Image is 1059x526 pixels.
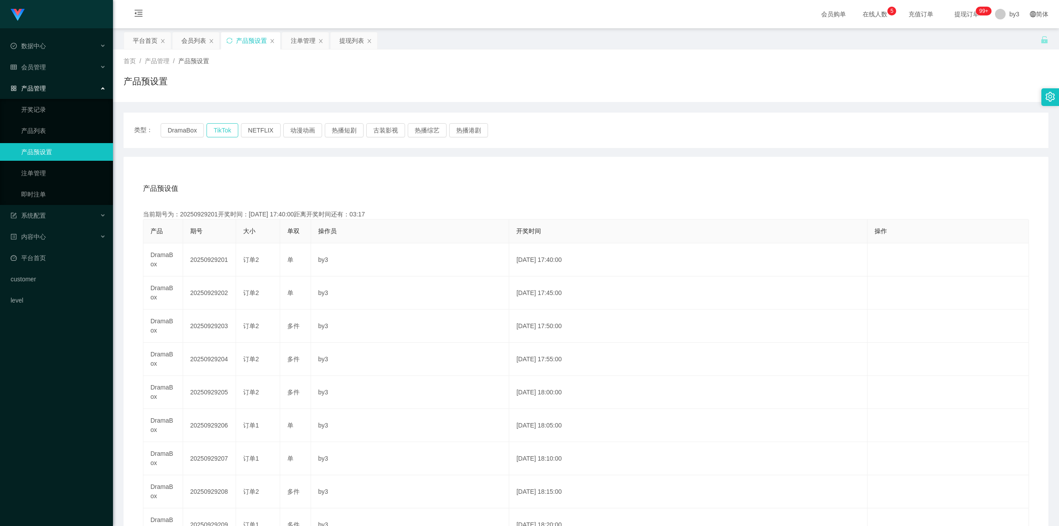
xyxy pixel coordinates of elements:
[339,32,364,49] div: 提现列表
[243,356,259,363] span: 订单2
[143,376,183,409] td: DramaBox
[21,122,106,140] a: 产品列表
[11,291,106,309] a: level
[287,256,293,263] span: 单
[318,227,337,235] span: 操作员
[143,409,183,442] td: DramaBox
[516,227,541,235] span: 开奖时间
[509,475,867,508] td: [DATE] 18:15:00
[449,123,488,137] button: 热播港剧
[183,243,236,276] td: 20250929201
[11,64,46,71] span: 会员管理
[243,455,259,462] span: 订单1
[143,243,183,276] td: DramaBox
[207,123,238,137] button: TikTok
[124,57,136,64] span: 首页
[173,57,175,64] span: /
[366,123,405,137] button: 古装影视
[287,488,300,495] span: 多件
[318,38,323,44] i: 图标: close
[11,42,46,49] span: 数据中心
[11,85,17,91] i: 图标: appstore-o
[226,38,233,44] i: 图标: sync
[950,11,984,17] span: 提现订单
[139,57,141,64] span: /
[367,38,372,44] i: 图标: close
[143,310,183,343] td: DramaBox
[183,343,236,376] td: 20250929204
[311,475,509,508] td: by3
[311,376,509,409] td: by3
[143,475,183,508] td: DramaBox
[11,43,17,49] i: 图标: check-circle-o
[183,310,236,343] td: 20250929203
[143,183,178,194] span: 产品预设值
[11,64,17,70] i: 图标: table
[509,376,867,409] td: [DATE] 18:00:00
[311,243,509,276] td: by3
[287,289,293,296] span: 单
[509,243,867,276] td: [DATE] 17:40:00
[143,442,183,475] td: DramaBox
[287,356,300,363] span: 多件
[287,322,300,329] span: 多件
[311,409,509,442] td: by3
[181,32,206,49] div: 会员列表
[311,310,509,343] td: by3
[509,310,867,343] td: [DATE] 17:50:00
[161,123,204,137] button: DramaBox
[283,123,322,137] button: 动漫动画
[21,143,106,161] a: 产品预设置
[145,57,169,64] span: 产品管理
[11,9,25,21] img: logo.9652507e.png
[287,227,300,235] span: 单双
[21,164,106,182] a: 注单管理
[408,123,447,137] button: 热播综艺
[243,322,259,329] span: 订单2
[311,343,509,376] td: by3
[134,123,161,137] span: 类型：
[183,276,236,310] td: 20250929202
[1030,11,1036,17] i: 图标: global
[11,212,17,219] i: 图标: form
[236,32,267,49] div: 产品预设置
[183,475,236,508] td: 20250929208
[287,422,293,429] span: 单
[241,123,281,137] button: NETFLIX
[509,343,867,376] td: [DATE] 17:55:00
[190,227,203,235] span: 期号
[209,38,214,44] i: 图标: close
[287,455,293,462] span: 单
[890,7,894,15] p: 5
[904,11,938,17] span: 充值订单
[143,276,183,310] td: DramaBox
[311,276,509,310] td: by3
[124,0,154,29] i: 图标: menu-fold
[243,488,259,495] span: 订单2
[509,442,867,475] td: [DATE] 18:10:00
[11,270,106,288] a: customer
[133,32,158,49] div: 平台首页
[150,227,163,235] span: 产品
[11,249,106,267] a: 图标: dashboard平台首页
[21,101,106,118] a: 开奖记录
[11,234,17,240] i: 图标: profile
[325,123,364,137] button: 热播短剧
[243,422,259,429] span: 订单1
[21,185,106,203] a: 即时注单
[124,75,168,88] h1: 产品预设置
[243,227,255,235] span: 大小
[509,409,867,442] td: [DATE] 18:05:00
[178,57,209,64] span: 产品预设置
[976,7,991,15] sup: 334
[11,233,46,240] span: 内容中心
[11,85,46,92] span: 产品管理
[143,210,1029,219] div: 当前期号为：20250929201开奖时间：[DATE] 17:40:00距离开奖时间还有：03:17
[143,343,183,376] td: DramaBox
[270,38,275,44] i: 图标: close
[243,389,259,396] span: 订单2
[311,442,509,475] td: by3
[291,32,315,49] div: 注单管理
[875,227,887,235] span: 操作
[11,212,46,219] span: 系统配置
